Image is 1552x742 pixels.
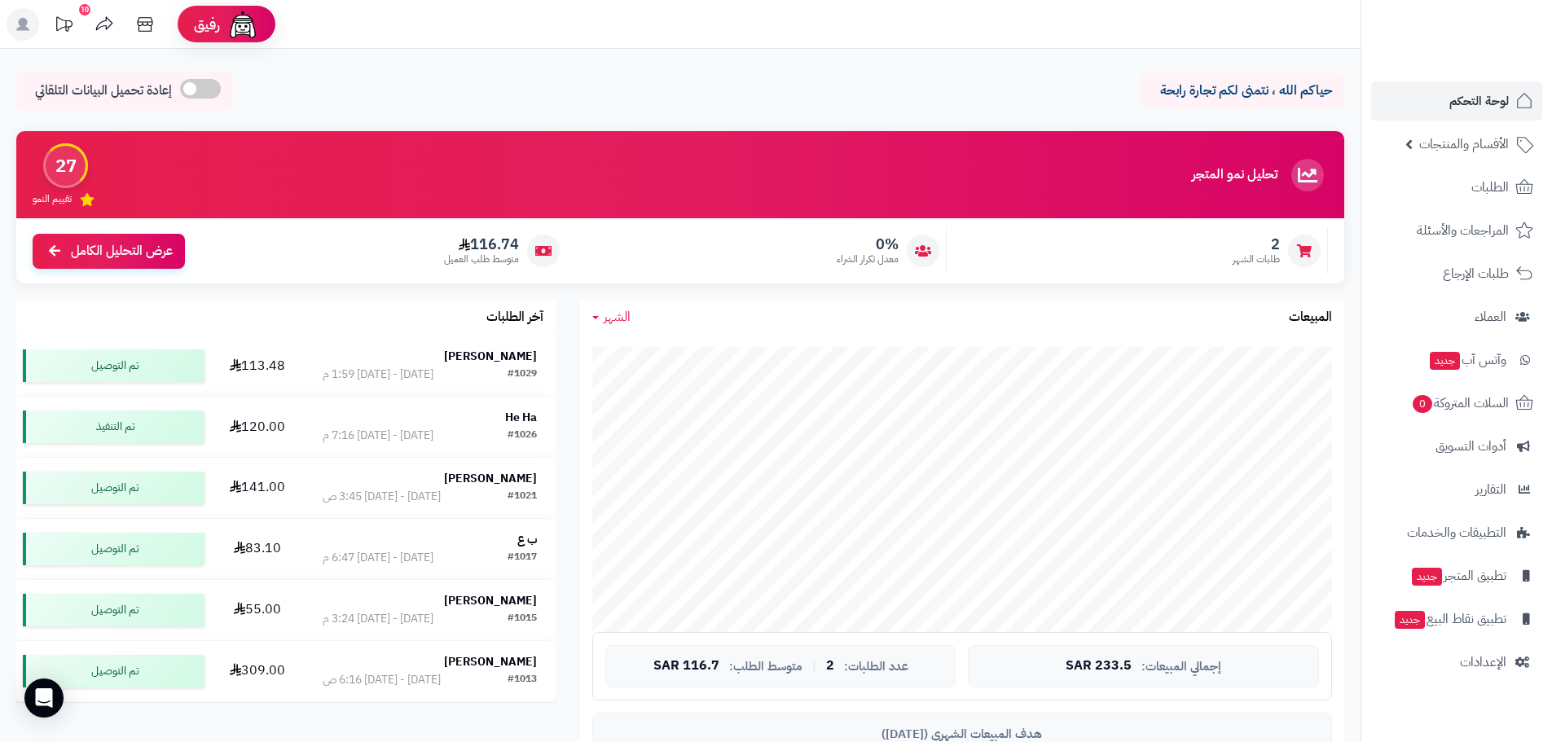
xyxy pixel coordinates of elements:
span: إعادة تحميل البيانات التلقائي [35,81,172,100]
h3: المبيعات [1289,310,1332,325]
span: | [812,660,816,672]
div: #1026 [508,428,537,444]
div: تم التوصيل [23,533,204,565]
span: السلات المتروكة [1411,392,1509,415]
span: الإعدادات [1460,651,1506,674]
span: التطبيقات والخدمات [1407,521,1506,544]
span: 233.5 SAR [1066,659,1132,674]
span: رفيق [194,15,220,34]
h3: تحليل نمو المتجر [1192,168,1277,182]
div: #1013 [508,672,537,688]
a: وآتس آبجديد [1371,340,1542,380]
strong: [PERSON_NAME] [444,470,537,487]
span: جديد [1430,352,1460,370]
div: [DATE] - [DATE] 7:16 م [323,428,433,444]
span: وآتس آب [1428,349,1506,371]
span: 116.7 SAR [653,659,719,674]
div: [DATE] - [DATE] 6:16 ص [323,672,441,688]
span: عدد الطلبات: [844,660,908,674]
a: التطبيقات والخدمات [1371,513,1542,552]
span: 0 [1413,395,1432,413]
span: تطبيق نقاط البيع [1393,608,1506,630]
td: 120.00 [211,397,304,457]
div: 10 [79,4,90,15]
span: تطبيق المتجر [1410,564,1506,587]
span: متوسط طلب العميل [444,252,519,266]
a: تطبيق نقاط البيعجديد [1371,599,1542,639]
span: المراجعات والأسئلة [1417,219,1509,242]
div: تم التوصيل [23,349,204,382]
strong: [PERSON_NAME] [444,348,537,365]
div: #1029 [508,367,537,383]
td: 55.00 [211,580,304,640]
div: Open Intercom Messenger [24,678,64,718]
div: [DATE] - [DATE] 1:59 م [323,367,433,383]
td: 83.10 [211,519,304,579]
div: #1017 [508,550,537,566]
a: الإعدادات [1371,643,1542,682]
strong: He Ha [505,409,537,426]
span: جديد [1412,568,1442,586]
span: 0% [837,235,899,253]
span: 2 [1233,235,1280,253]
div: #1015 [508,611,537,627]
div: تم التوصيل [23,594,204,626]
span: 2 [826,659,834,674]
div: تم التوصيل [23,655,204,687]
div: [DATE] - [DATE] 3:24 م [323,611,433,627]
div: [DATE] - [DATE] 3:45 ص [323,489,441,505]
a: السلات المتروكة0 [1371,384,1542,423]
span: تقييم النمو [33,192,72,206]
span: لوحة التحكم [1449,90,1509,112]
a: تطبيق المتجرجديد [1371,556,1542,595]
span: طلبات الشهر [1233,252,1280,266]
div: [DATE] - [DATE] 6:47 م [323,550,433,566]
span: الأقسام والمنتجات [1419,133,1509,156]
a: تحديثات المنصة [43,8,84,45]
div: تم التوصيل [23,472,204,504]
span: عرض التحليل الكامل [71,242,173,261]
span: أدوات التسويق [1435,435,1506,458]
span: الشهر [604,307,631,327]
td: 113.48 [211,336,304,396]
a: لوحة التحكم [1371,81,1542,121]
span: الطلبات [1471,176,1509,199]
a: الطلبات [1371,168,1542,207]
strong: [PERSON_NAME] [444,592,537,609]
a: عرض التحليل الكامل [33,234,185,269]
a: التقارير [1371,470,1542,509]
span: 116.74 [444,235,519,253]
strong: ب ع [517,531,537,548]
p: حياكم الله ، نتمنى لكم تجارة رابحة [1153,81,1332,100]
span: التقارير [1475,478,1506,501]
td: 141.00 [211,458,304,518]
a: المراجعات والأسئلة [1371,211,1542,250]
img: ai-face.png [226,8,259,41]
a: العملاء [1371,297,1542,336]
h3: آخر الطلبات [486,310,543,325]
div: #1021 [508,489,537,505]
strong: [PERSON_NAME] [444,653,537,670]
span: العملاء [1475,305,1506,328]
span: جديد [1395,611,1425,629]
span: معدل تكرار الشراء [837,252,899,266]
span: متوسط الطلب: [729,660,802,674]
a: أدوات التسويق [1371,427,1542,466]
img: logo-2.png [1441,46,1537,80]
td: 309.00 [211,641,304,701]
span: طلبات الإرجاع [1443,262,1509,285]
div: تم التنفيذ [23,411,204,443]
a: طلبات الإرجاع [1371,254,1542,293]
a: الشهر [592,308,631,327]
span: إجمالي المبيعات: [1141,660,1221,674]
